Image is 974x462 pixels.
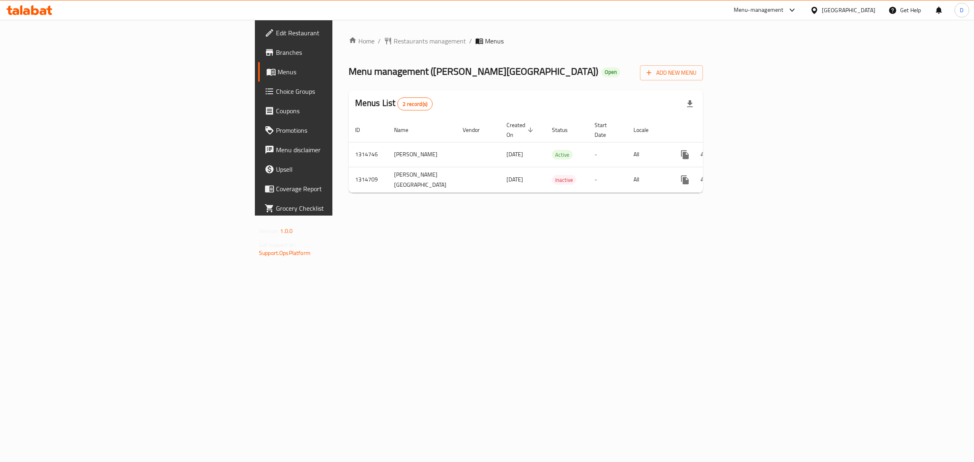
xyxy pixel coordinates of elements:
a: Coverage Report [258,179,418,199]
a: Choice Groups [258,82,418,101]
span: Active [552,150,573,160]
a: Grocery Checklist [258,199,418,218]
span: Inactive [552,175,576,185]
span: [DATE] [506,149,523,160]
span: Restaurants management [394,36,466,46]
div: Open [601,67,620,77]
span: Name [394,125,419,135]
div: Total records count [397,97,433,110]
h2: Menus List [355,97,433,110]
span: Created On [506,120,536,140]
span: Edit Restaurant [276,28,411,38]
td: All [627,142,669,167]
span: Get support on: [259,240,296,250]
button: Add New Menu [640,65,703,80]
td: [PERSON_NAME][GEOGRAPHIC_DATA] [388,167,456,192]
td: [PERSON_NAME] [388,142,456,167]
a: Promotions [258,121,418,140]
span: D [960,6,963,15]
th: Actions [669,118,760,142]
a: Menu disclaimer [258,140,418,160]
span: Vendor [463,125,490,135]
span: [DATE] [506,174,523,185]
li: / [469,36,472,46]
span: 1.0.0 [280,226,293,236]
a: Menus [258,62,418,82]
span: Coverage Report [276,184,411,194]
span: Upsell [276,164,411,174]
span: Coupons [276,106,411,116]
span: Choice Groups [276,86,411,96]
span: ID [355,125,371,135]
span: Menu disclaimer [276,145,411,155]
span: Grocery Checklist [276,203,411,213]
span: Add New Menu [646,68,696,78]
a: Edit Restaurant [258,23,418,43]
button: Change Status [695,170,714,190]
span: Menus [485,36,504,46]
div: Export file [680,94,700,114]
span: Locale [634,125,659,135]
button: more [675,170,695,190]
div: Menu-management [734,5,784,15]
a: Branches [258,43,418,62]
nav: breadcrumb [349,36,703,46]
a: Upsell [258,160,418,179]
span: 2 record(s) [398,100,432,108]
a: Restaurants management [384,36,466,46]
button: more [675,145,695,164]
span: Status [552,125,578,135]
span: Menus [278,67,411,77]
div: [GEOGRAPHIC_DATA] [822,6,875,15]
span: Branches [276,47,411,57]
span: Open [601,69,620,76]
span: Promotions [276,125,411,135]
a: Coupons [258,101,418,121]
a: Support.OpsPlatform [259,248,310,258]
span: Start Date [595,120,617,140]
td: - [588,167,627,192]
td: - [588,142,627,167]
button: Change Status [695,145,714,164]
table: enhanced table [349,118,760,193]
td: All [627,167,669,192]
span: Menu management ( [PERSON_NAME][GEOGRAPHIC_DATA] ) [349,62,598,80]
span: Version: [259,226,279,236]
